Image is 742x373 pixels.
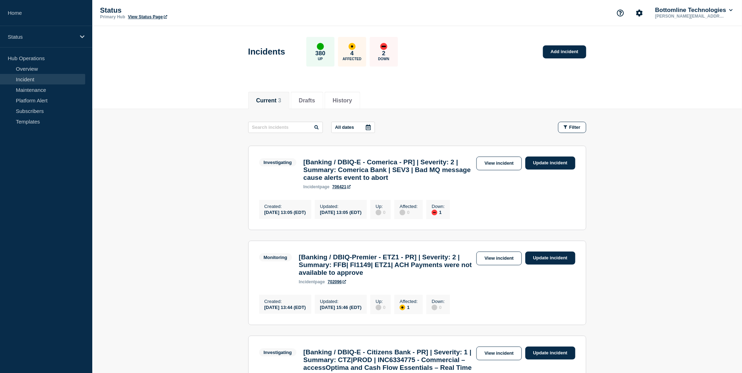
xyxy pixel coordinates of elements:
div: [DATE] 15:46 (EDT) [320,304,362,310]
a: Update incident [525,347,575,360]
div: [DATE] 13:05 (EDT) [264,209,306,215]
p: Down : [432,204,445,209]
p: Status [100,6,241,14]
a: 706421 [332,184,351,189]
button: All dates [331,122,375,133]
div: 1 [400,304,418,310]
span: Investigating [259,348,297,356]
div: 0 [376,209,386,215]
button: History [333,97,352,104]
div: disabled [400,210,405,215]
div: down [380,43,387,50]
span: Monitoring [259,253,292,261]
p: Affected : [400,299,418,304]
p: 2 [382,50,385,57]
p: Down : [432,299,445,304]
div: affected [349,43,356,50]
p: Up : [376,204,386,209]
span: 3 [278,97,281,103]
p: Up : [376,299,386,304]
span: Filter [569,125,581,130]
div: 1 [432,209,445,215]
button: Drafts [299,97,315,104]
div: [DATE] 13:05 (EDT) [320,209,362,215]
p: All dates [335,125,354,130]
p: Up [318,57,323,61]
p: Updated : [320,204,362,209]
span: incident [304,184,320,189]
a: View incident [476,157,522,170]
p: Created : [264,299,306,304]
p: 4 [350,50,354,57]
button: Account settings [632,6,647,20]
button: Bottomline Technologies [654,7,734,14]
p: Updated : [320,299,362,304]
p: Down [378,57,389,61]
p: page [299,279,325,284]
a: 702096 [328,279,346,284]
div: down [432,210,437,215]
h3: [Banking / DBIQ-E - Comerica - PR] | Severity: 2 | Summary: Comerica Bank | SEV3 | Bad MQ message... [304,158,473,182]
button: Current 3 [256,97,281,104]
p: Primary Hub [100,14,125,19]
a: View incident [476,347,522,360]
a: View Status Page [128,14,167,19]
a: Update incident [525,157,575,170]
h3: [Banking / DBIQ-Premier - ETZ1 - PR] | Severity: 2 | Summary: FFB| FI1149| ETZ1| ACH Payments wer... [299,253,473,277]
p: [PERSON_NAME][EMAIL_ADDRESS][PERSON_NAME][DOMAIN_NAME] [654,14,727,19]
p: Created : [264,204,306,209]
button: Filter [558,122,586,133]
p: page [304,184,330,189]
a: Add incident [543,45,586,58]
div: affected [400,305,405,310]
p: Affected [343,57,361,61]
button: Support [613,6,628,20]
div: 0 [432,304,445,310]
p: Affected : [400,204,418,209]
span: Investigating [259,158,297,166]
div: disabled [376,210,381,215]
div: disabled [376,305,381,310]
span: incident [299,279,315,284]
p: Status [8,34,75,40]
input: Search incidents [248,122,323,133]
div: 0 [400,209,418,215]
div: [DATE] 13:44 (EDT) [264,304,306,310]
h1: Incidents [248,47,285,57]
p: 380 [316,50,325,57]
div: up [317,43,324,50]
a: Update incident [525,252,575,265]
a: View incident [476,252,522,265]
div: 0 [376,304,386,310]
div: disabled [432,305,437,310]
